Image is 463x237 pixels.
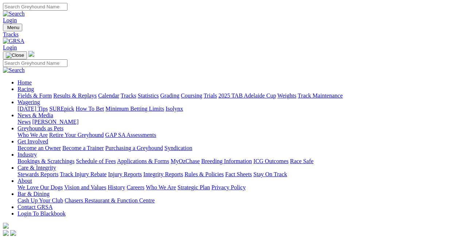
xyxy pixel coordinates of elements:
a: Statistics [138,92,159,99]
a: 2025 TAB Adelaide Cup [218,92,276,99]
img: GRSA [3,38,24,44]
img: logo-grsa-white.png [3,223,9,229]
a: [PERSON_NAME] [32,119,78,125]
a: Race Safe [290,158,313,164]
a: Track Maintenance [298,92,343,99]
a: Bookings & Scratchings [17,158,74,164]
a: Breeding Information [201,158,252,164]
a: History [108,184,125,190]
a: Vision and Values [64,184,106,190]
a: GAP SA Assessments [105,132,156,138]
div: Greyhounds as Pets [17,132,460,138]
div: Care & Integrity [17,171,460,178]
a: We Love Our Dogs [17,184,63,190]
a: Become a Trainer [62,145,104,151]
a: Calendar [98,92,119,99]
div: Bar & Dining [17,197,460,204]
a: Minimum Betting Limits [105,106,164,112]
div: Industry [17,158,460,165]
button: Toggle navigation [3,51,27,59]
a: MyOzChase [171,158,200,164]
a: Tracks [121,92,136,99]
a: Weights [277,92,296,99]
img: Search [3,11,25,17]
a: How To Bet [76,106,104,112]
a: Applications & Forms [117,158,169,164]
a: Rules & Policies [184,171,224,177]
img: logo-grsa-white.png [28,51,34,57]
a: Who We Are [17,132,48,138]
a: Chasers Restaurant & Function Centre [65,197,155,204]
a: Contact GRSA [17,204,52,210]
a: Care & Integrity [17,165,56,171]
a: Isolynx [166,106,183,112]
a: News [17,119,31,125]
a: Results & Replays [53,92,97,99]
a: Grading [160,92,179,99]
a: Stay On Track [253,171,287,177]
button: Toggle navigation [3,24,22,31]
a: Careers [127,184,144,190]
input: Search [3,3,67,11]
img: facebook.svg [3,230,9,236]
a: Track Injury Rebate [60,171,106,177]
a: Schedule of Fees [76,158,116,164]
a: About [17,178,32,184]
a: Privacy Policy [211,184,246,190]
div: Get Involved [17,145,460,151]
a: [DATE] Tips [17,106,48,112]
a: Fields & Form [17,92,52,99]
a: Login To Blackbook [17,210,66,217]
img: Search [3,67,25,74]
div: News & Media [17,119,460,125]
a: Bar & Dining [17,191,50,197]
a: Wagering [17,99,40,105]
img: twitter.svg [10,230,16,236]
a: Cash Up Your Club [17,197,63,204]
a: Login [3,44,17,51]
a: Login [3,17,17,23]
a: Tracks [3,31,460,38]
a: Retire Your Greyhound [49,132,104,138]
a: Who We Are [146,184,176,190]
a: Get Involved [17,138,48,145]
div: Racing [17,92,460,99]
a: Injury Reports [108,171,142,177]
input: Search [3,59,67,67]
a: Integrity Reports [143,171,183,177]
a: Industry [17,151,37,158]
a: Become an Owner [17,145,61,151]
a: SUREpick [49,106,74,112]
a: Syndication [164,145,192,151]
a: Racing [17,86,34,92]
a: Strategic Plan [178,184,210,190]
a: ICG Outcomes [253,158,288,164]
a: Fact Sheets [225,171,252,177]
a: Home [17,79,32,86]
a: Stewards Reports [17,171,58,177]
a: News & Media [17,112,53,118]
a: Greyhounds as Pets [17,125,63,131]
div: About [17,184,460,191]
div: Wagering [17,106,460,112]
img: Close [6,52,24,58]
a: Purchasing a Greyhound [105,145,163,151]
a: Trials [203,92,217,99]
span: Menu [7,25,19,30]
a: Coursing [181,92,202,99]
